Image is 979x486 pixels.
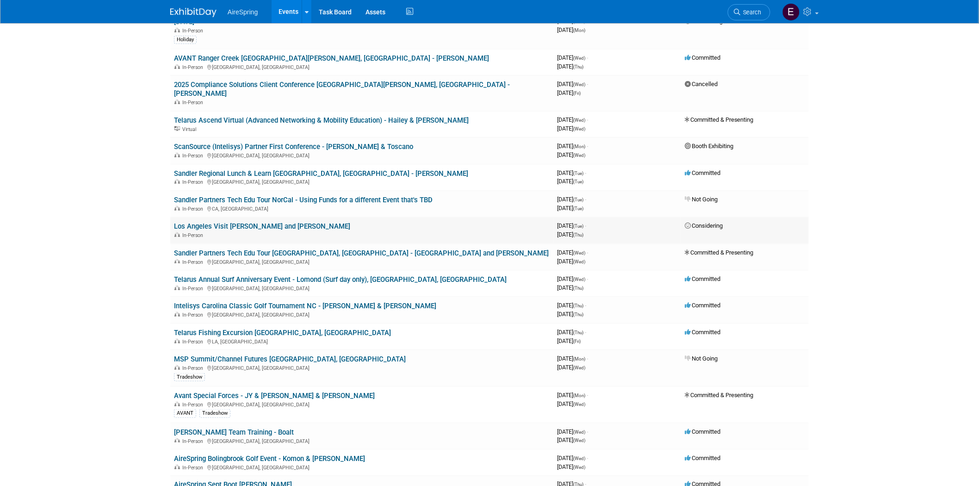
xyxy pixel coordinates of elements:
span: [DATE] [557,302,586,309]
span: [DATE] [557,400,585,407]
div: [GEOGRAPHIC_DATA], [GEOGRAPHIC_DATA] [174,400,550,408]
div: [GEOGRAPHIC_DATA], [GEOGRAPHIC_DATA] [174,151,550,159]
span: (Wed) [573,438,585,443]
a: Sandler Regional Lunch & Learn [GEOGRAPHIC_DATA], [GEOGRAPHIC_DATA] - [PERSON_NAME] [174,169,468,178]
div: [GEOGRAPHIC_DATA], [GEOGRAPHIC_DATA] [174,364,550,371]
span: In-Person [182,438,206,444]
span: Considering [685,222,723,229]
span: [DATE] [557,364,585,371]
span: Committed & Presenting [685,116,754,123]
span: [DATE] [557,329,586,336]
img: In-Person Event [174,64,180,69]
span: (Wed) [573,250,585,255]
a: AVANT Ranger Creek [GEOGRAPHIC_DATA][PERSON_NAME], [GEOGRAPHIC_DATA] - [PERSON_NAME] [174,54,489,62]
span: [DATE] [557,26,585,33]
span: [DATE] [557,284,583,291]
span: - [587,116,588,123]
img: In-Person Event [174,465,180,469]
span: (Wed) [573,118,585,123]
span: (Thu) [573,232,583,237]
img: In-Person Event [174,153,180,157]
img: In-Person Event [174,339,180,343]
span: AireSpring [228,8,258,16]
span: [DATE] [557,169,586,176]
span: (Wed) [573,126,585,131]
span: (Mon) [573,393,585,398]
span: [DATE] [557,54,588,61]
span: (Wed) [573,456,585,461]
span: [DATE] [557,196,586,203]
span: Virtual [182,126,199,132]
div: Tradeshow [174,373,205,381]
span: (Wed) [573,259,585,264]
img: Virtual Event [174,126,180,131]
div: CA, [GEOGRAPHIC_DATA] [174,205,550,212]
span: In-Person [182,100,206,106]
span: [DATE] [557,81,588,87]
span: (Mon) [573,356,585,361]
span: (Thu) [573,286,583,291]
span: [DATE] [557,205,583,212]
span: In-Person [182,64,206,70]
span: Not Going [685,355,718,362]
span: (Thu) [573,312,583,317]
span: In-Person [182,206,206,212]
div: [GEOGRAPHIC_DATA], [GEOGRAPHIC_DATA] [174,437,550,444]
a: Los Angeles Visit [PERSON_NAME] and [PERSON_NAME] [174,222,350,231]
span: In-Person [182,465,206,471]
img: In-Person Event [174,28,180,32]
span: [DATE] [557,311,583,318]
span: - [585,169,586,176]
a: Telarus Ascend Virtual (Advanced Networking & Mobility Education) - Hailey & [PERSON_NAME] [174,116,469,125]
span: [DATE] [557,275,588,282]
span: [DATE] [557,231,583,238]
img: In-Person Event [174,100,180,104]
span: - [587,143,588,150]
img: In-Person Event [174,206,180,211]
span: (Thu) [573,330,583,335]
a: Avant Special Forces - JY & [PERSON_NAME] & [PERSON_NAME] [174,392,375,400]
span: In-Person [182,402,206,408]
span: Search [740,9,762,16]
span: - [587,275,588,282]
span: (Wed) [573,365,585,370]
div: [GEOGRAPHIC_DATA], [GEOGRAPHIC_DATA] [174,63,550,70]
span: - [585,222,586,229]
img: In-Person Event [174,312,180,317]
img: In-Person Event [174,365,180,370]
span: (Wed) [573,82,585,87]
span: Committed [685,302,720,309]
span: Committed & Presenting [685,392,754,399]
span: In-Person [182,179,206,185]
span: [DATE] [557,222,586,229]
a: Search [728,4,770,20]
span: - [587,249,588,256]
span: - [587,355,588,362]
span: - [587,455,588,461]
span: [DATE] [557,89,581,96]
span: [DATE] [557,436,585,443]
a: ScanSource (Intelisys) Partner First Conference - [PERSON_NAME] & Toscano [174,143,413,151]
span: (Mon) [573,28,585,33]
span: In-Person [182,365,206,371]
img: In-Person Event [174,179,180,184]
span: (Tue) [573,206,583,211]
div: Tradeshow [199,409,230,417]
div: [GEOGRAPHIC_DATA], [GEOGRAPHIC_DATA] [174,178,550,185]
span: (Tue) [573,197,583,202]
span: (Tue) [573,171,583,176]
span: [DATE] [557,151,585,158]
span: (Thu) [573,303,583,308]
span: Committed & Presenting [685,249,754,256]
span: Not Going [685,196,718,203]
span: (Wed) [573,465,585,470]
div: [GEOGRAPHIC_DATA], [GEOGRAPHIC_DATA] [174,311,550,318]
span: Booth Exhibiting [685,143,733,150]
span: [DATE] [557,337,581,344]
div: [GEOGRAPHIC_DATA], [GEOGRAPHIC_DATA] [174,463,550,471]
span: Committed [685,329,720,336]
span: (Thu) [573,64,583,69]
span: In-Person [182,286,206,292]
span: (Fri) [573,339,581,344]
span: [DATE] [557,63,583,70]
